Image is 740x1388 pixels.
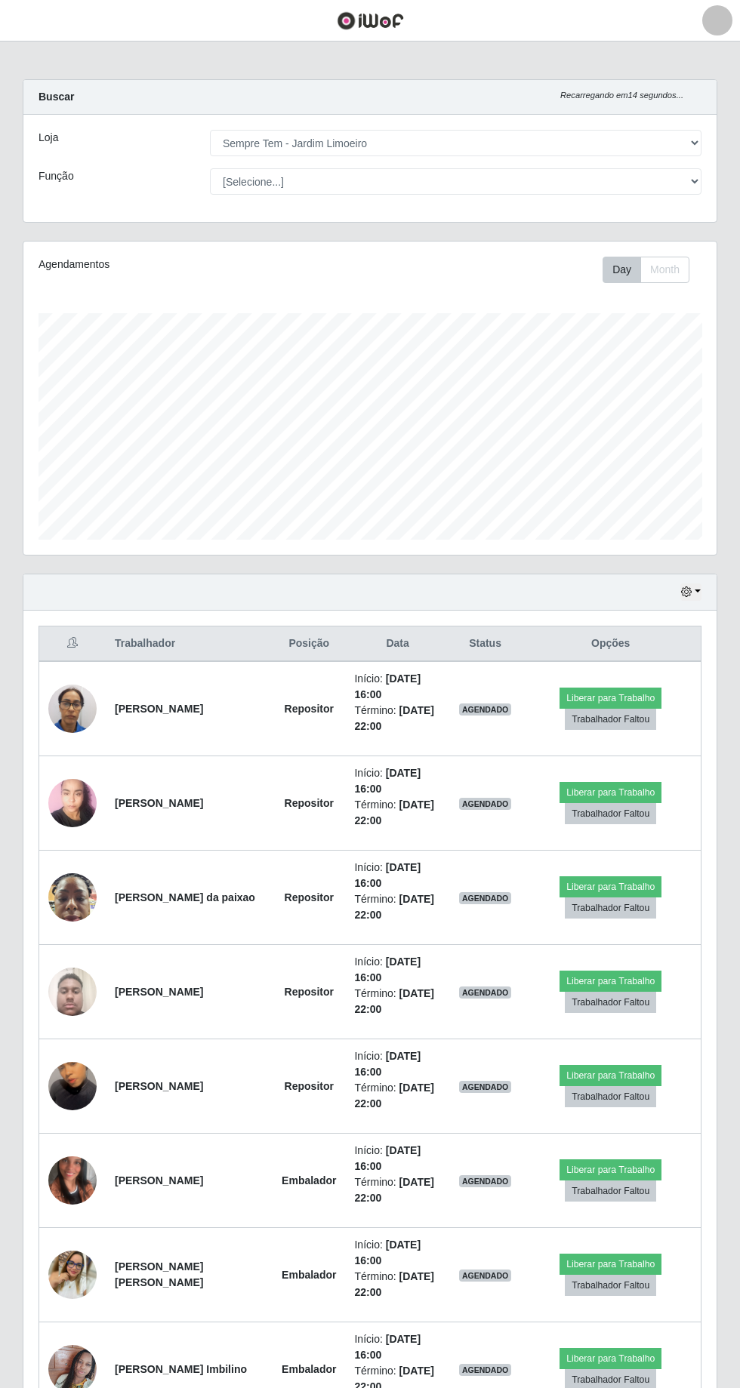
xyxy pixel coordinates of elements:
[354,1143,440,1174] li: Início:
[354,765,440,797] li: Início:
[115,1174,203,1186] strong: [PERSON_NAME]
[565,1086,656,1107] button: Trabalhador Faltou
[459,1364,512,1376] span: AGENDADO
[354,1269,440,1300] li: Término:
[115,1260,203,1288] strong: [PERSON_NAME] [PERSON_NAME]
[354,1239,421,1266] time: [DATE] 16:00
[354,1174,440,1206] li: Término:
[354,671,440,703] li: Início:
[354,954,440,986] li: Início:
[115,703,203,715] strong: [PERSON_NAME]
[459,798,512,810] span: AGENDADO
[115,1080,203,1092] strong: [PERSON_NAME]
[354,1237,440,1269] li: Início:
[345,626,449,662] th: Data
[640,257,689,283] button: Month
[48,771,97,835] img: 1750798204685.jpeg
[115,797,203,809] strong: [PERSON_NAME]
[565,1180,656,1202] button: Trabalhador Faltou
[450,626,521,662] th: Status
[560,688,661,709] button: Liberar para Trabalho
[560,876,661,897] button: Liberar para Trabalho
[48,865,97,929] img: 1752580683628.jpeg
[354,860,440,891] li: Início:
[459,1081,512,1093] span: AGENDADO
[560,91,683,100] i: Recarregando em 14 segundos...
[560,1254,661,1275] button: Liberar para Trabalho
[48,959,97,1023] img: 1757544329261.jpeg
[354,956,421,983] time: [DATE] 16:00
[115,1363,247,1375] strong: [PERSON_NAME] Imbilino
[354,672,421,700] time: [DATE] 16:00
[565,803,656,824] button: Trabalhador Faltou
[459,1175,512,1187] span: AGENDADO
[48,1251,97,1299] img: 1755998859963.jpeg
[39,257,301,272] div: Agendamentos
[354,1050,421,1078] time: [DATE] 16:00
[354,891,440,923] li: Término:
[520,626,701,662] th: Opções
[560,1348,661,1369] button: Liberar para Trabalho
[354,861,421,889] time: [DATE] 16:00
[354,1048,440,1080] li: Início:
[285,986,334,998] strong: Repositor
[285,797,334,809] strong: Repositor
[560,971,661,992] button: Liberar para Trabalho
[39,130,58,146] label: Loja
[560,1065,661,1086] button: Liberar para Trabalho
[354,797,440,829] li: Término:
[115,891,255,903] strong: [PERSON_NAME] da paixao
[39,168,74,184] label: Função
[459,703,512,716] span: AGENDADO
[106,626,273,662] th: Trabalhador
[282,1363,336,1375] strong: Embalador
[459,892,512,904] span: AGENDADO
[354,1333,421,1361] time: [DATE] 16:00
[603,257,701,283] div: Toolbar with button groups
[354,767,421,795] time: [DATE] 16:00
[285,1080,334,1092] strong: Repositor
[354,1331,440,1363] li: Início:
[603,257,641,283] button: Day
[354,703,440,734] li: Término:
[560,1159,661,1180] button: Liberar para Trabalho
[48,1043,97,1129] img: 1758836632770.jpeg
[565,897,656,919] button: Trabalhador Faltou
[115,986,203,998] strong: [PERSON_NAME]
[354,1144,421,1172] time: [DATE] 16:00
[565,1275,656,1296] button: Trabalhador Faltou
[337,11,404,30] img: CoreUI Logo
[565,992,656,1013] button: Trabalhador Faltou
[39,91,74,103] strong: Buscar
[282,1269,336,1281] strong: Embalador
[560,782,661,803] button: Liberar para Trabalho
[354,986,440,1017] li: Término:
[565,709,656,730] button: Trabalhador Faltou
[273,626,345,662] th: Posição
[459,1270,512,1282] span: AGENDADO
[354,1080,440,1112] li: Término:
[282,1174,336,1186] strong: Embalador
[285,703,334,715] strong: Repositor
[285,891,334,903] strong: Repositor
[459,986,512,999] span: AGENDADO
[48,1137,97,1223] img: 1754417240472.jpeg
[603,257,689,283] div: First group
[48,676,97,740] img: 1744637826389.jpeg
